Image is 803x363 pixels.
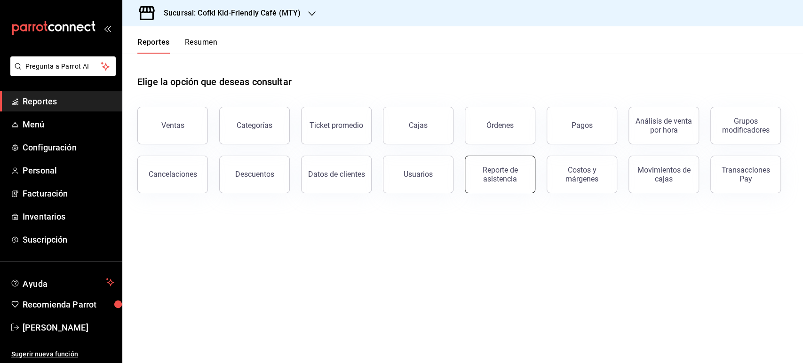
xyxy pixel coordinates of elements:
button: Descuentos [219,156,290,193]
div: Grupos modificadores [716,117,775,134]
button: Ventas [137,107,208,144]
button: Ticket promedio [301,107,372,144]
button: Categorías [219,107,290,144]
span: Menú [23,118,114,131]
div: Ticket promedio [310,121,363,130]
button: Grupos modificadores [710,107,781,144]
a: Cajas [383,107,453,144]
div: Usuarios [404,170,433,179]
button: Reporte de asistencia [465,156,535,193]
div: Órdenes [486,121,514,130]
button: Cancelaciones [137,156,208,193]
div: Cajas [409,120,428,131]
button: Usuarios [383,156,453,193]
span: Sugerir nueva función [11,349,114,359]
button: Datos de clientes [301,156,372,193]
div: Descuentos [235,170,274,179]
div: Cancelaciones [149,170,197,179]
div: Movimientos de cajas [635,166,693,183]
span: Reportes [23,95,114,108]
span: Suscripción [23,233,114,246]
div: Reporte de asistencia [471,166,529,183]
button: Resumen [185,38,217,54]
div: Categorías [237,121,272,130]
span: [PERSON_NAME] [23,321,114,334]
button: Órdenes [465,107,535,144]
button: Pagos [547,107,617,144]
h3: Sucursal: Cofki Kid-Friendly Café (MTY) [156,8,301,19]
span: Personal [23,164,114,177]
h1: Elige la opción que deseas consultar [137,75,292,89]
span: Configuración [23,141,114,154]
div: Pagos [572,121,593,130]
button: Pregunta a Parrot AI [10,56,116,76]
button: Movimientos de cajas [628,156,699,193]
span: Recomienda Parrot [23,298,114,311]
div: Ventas [161,121,184,130]
button: open_drawer_menu [103,24,111,32]
button: Reportes [137,38,170,54]
span: Facturación [23,187,114,200]
span: Inventarios [23,210,114,223]
button: Análisis de venta por hora [628,107,699,144]
div: Transacciones Pay [716,166,775,183]
div: Costos y márgenes [553,166,611,183]
div: Datos de clientes [308,170,365,179]
span: Ayuda [23,276,102,288]
button: Transacciones Pay [710,156,781,193]
button: Costos y márgenes [547,156,617,193]
div: Análisis de venta por hora [635,117,693,134]
span: Pregunta a Parrot AI [25,62,101,71]
a: Pregunta a Parrot AI [7,68,116,78]
div: navigation tabs [137,38,217,54]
